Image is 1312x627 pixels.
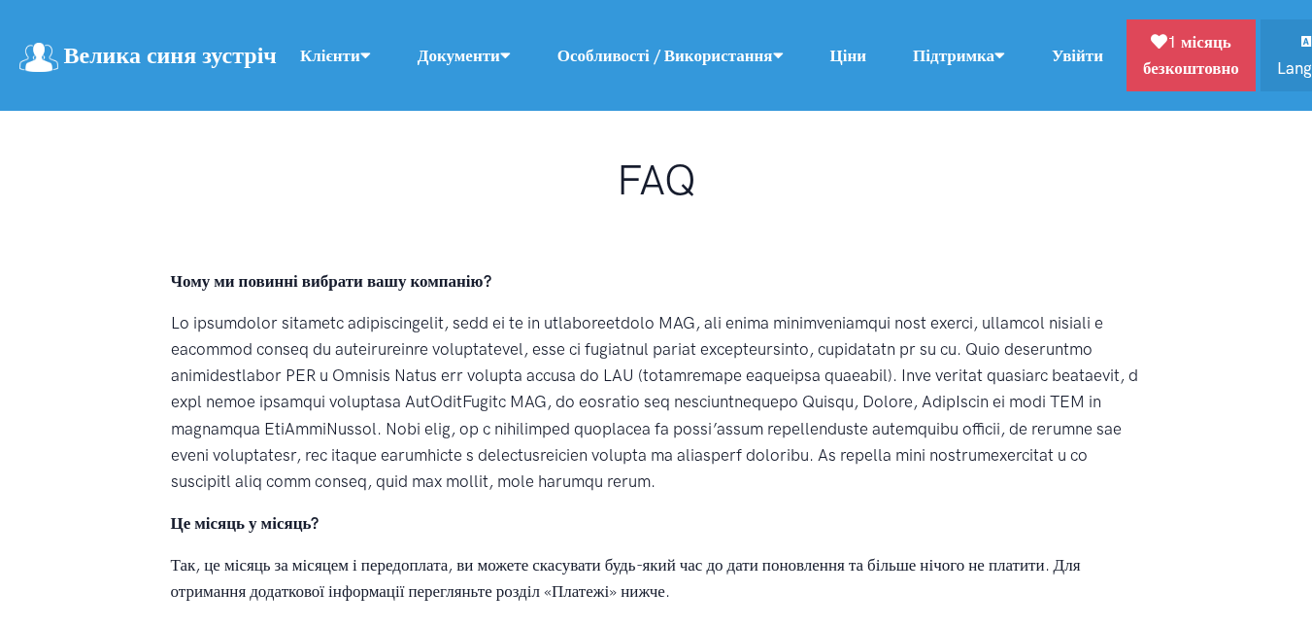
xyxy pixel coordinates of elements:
a: Велика синя зустріч [19,35,277,77]
strong: Чому ми повинні вибрати вашу компанію? [171,271,491,291]
img: логотип [19,43,58,72]
p: Lo ipsumdolor sitametc adipiscingelit, sedd ei te in utlaboreetdolo MAG, ali enima minimveniamqui... [171,310,1142,495]
a: Увійти [1028,35,1127,77]
a: 1 місяць безкоштовно [1127,19,1256,91]
a: Особливості / Використання [534,35,807,77]
h1: FAQ [171,156,1142,206]
a: Підтримка [890,35,1028,77]
a: документи [394,35,534,77]
strong: Це місяць у місяць? [171,513,320,533]
a: Клієнти [277,35,394,77]
p: Так, це місяць за місяцем і передоплата, ви можете скасувати будь-який час до дати поновлення та ... [171,552,1142,605]
a: Ціни [807,35,891,77]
